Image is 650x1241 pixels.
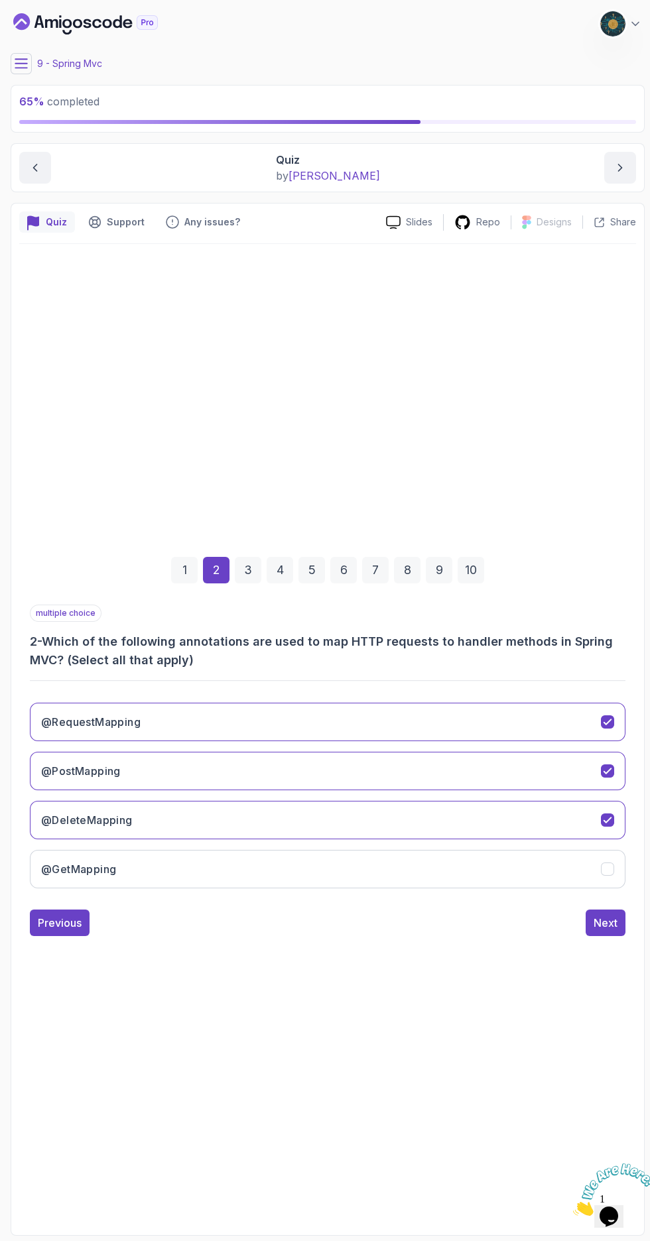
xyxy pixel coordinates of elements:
[30,850,625,888] button: @GetMapping
[586,910,625,936] button: Next
[19,95,99,108] span: completed
[375,215,443,229] a: Slides
[394,557,421,583] div: 8
[276,152,380,168] p: Quiz
[267,557,293,583] div: 4
[600,11,642,37] button: user profile image
[30,752,625,790] button: @PostMapping
[330,557,357,583] div: 6
[38,915,82,931] div: Previous
[37,57,102,70] p: 9 - Spring Mvc
[604,152,636,184] button: next content
[298,557,325,583] div: 5
[406,215,432,229] p: Slides
[107,215,145,229] p: Support
[203,557,229,583] div: 2
[610,215,636,229] p: Share
[80,211,153,233] button: Support button
[476,215,500,229] p: Repo
[41,714,141,730] h3: @RequestMapping
[594,915,617,931] div: Next
[600,11,625,36] img: user profile image
[184,215,240,229] p: Any issues?
[5,5,88,58] img: Chat attention grabber
[19,95,44,108] span: 65 %
[13,13,188,34] a: Dashboard
[458,557,484,583] div: 10
[30,632,625,670] h3: 2 - Which of the following annotations are used to map HTTP requests to handler methods in Spring...
[41,812,133,828] h3: @DeleteMapping
[426,557,452,583] div: 9
[30,801,625,839] button: @DeleteMapping
[30,605,101,622] p: multiple choice
[568,1158,650,1221] iframe: chat widget
[19,211,75,233] button: quiz button
[171,557,198,583] div: 1
[582,215,636,229] button: Share
[30,910,90,936] button: Previous
[276,168,380,184] p: by
[41,861,116,877] h3: @GetMapping
[5,5,11,17] span: 1
[235,557,261,583] div: 3
[362,557,389,583] div: 7
[537,215,572,229] p: Designs
[30,703,625,741] button: @RequestMapping
[444,214,511,231] a: Repo
[158,211,248,233] button: Feedback button
[46,215,67,229] p: Quiz
[289,169,380,182] span: [PERSON_NAME]
[19,152,51,184] button: previous content
[41,763,121,779] h3: @PostMapping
